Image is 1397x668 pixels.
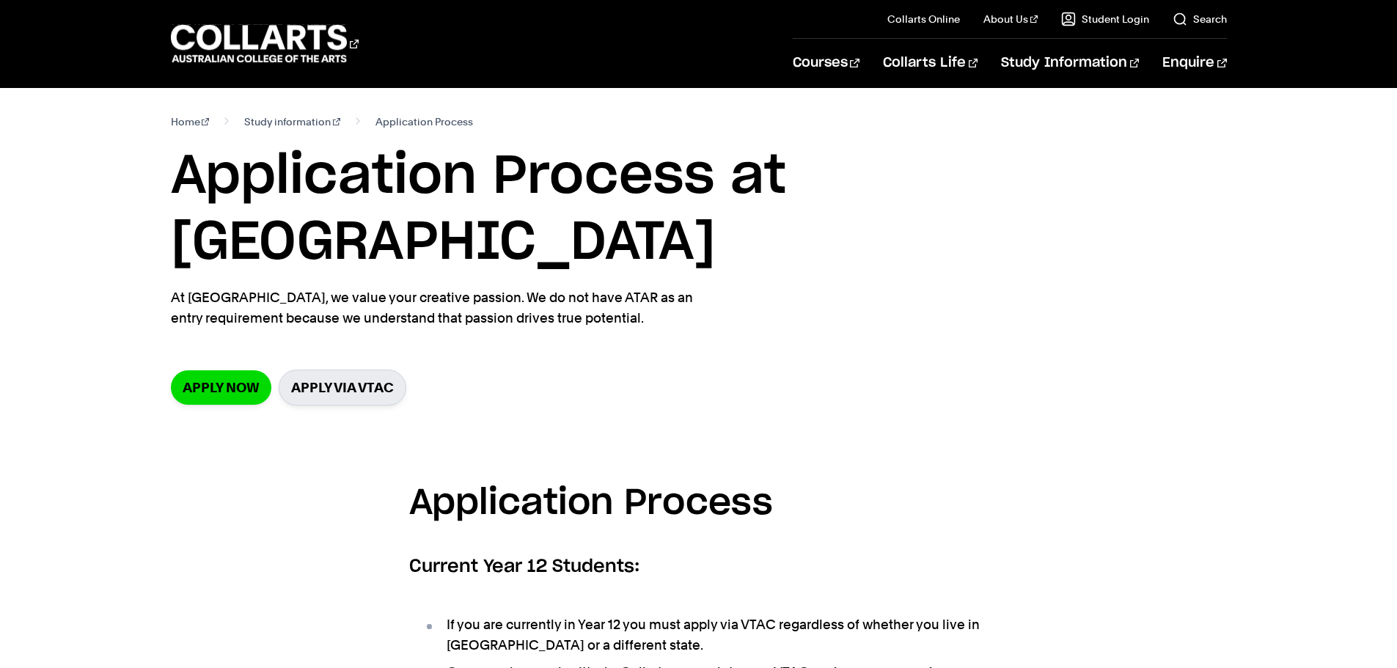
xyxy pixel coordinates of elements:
[887,12,960,26] a: Collarts Online
[424,614,989,656] li: If you are currently in Year 12 you must apply via VTAC regardless of whether you live in [GEOGRA...
[171,111,210,132] a: Home
[1061,12,1149,26] a: Student Login
[1173,12,1227,26] a: Search
[375,111,473,132] span: Application Process
[883,39,978,87] a: Collarts Life
[279,370,406,405] a: Apply via VTAC
[171,370,271,405] a: Apply now
[171,287,706,329] p: At [GEOGRAPHIC_DATA], we value your creative passion. We do not have ATAR as an entry requirement...
[409,554,989,580] h6: Current Year 12 Students:
[793,39,859,87] a: Courses
[983,12,1038,26] a: About Us
[1162,39,1226,87] a: Enquire
[409,476,989,532] h3: Application Process
[244,111,340,132] a: Study information
[171,23,359,65] div: Go to homepage
[1001,39,1139,87] a: Study Information
[171,144,1227,276] h1: Application Process at [GEOGRAPHIC_DATA]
